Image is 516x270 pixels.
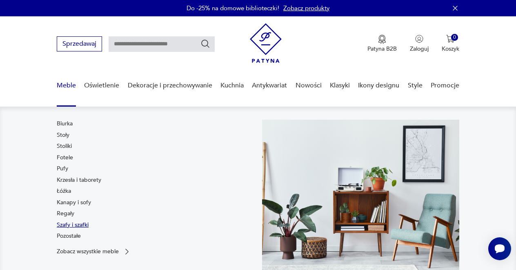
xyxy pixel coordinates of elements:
[446,35,454,43] img: Ikona koszyka
[57,120,73,128] a: Biurka
[367,35,397,53] a: Ikona medaluPatyna B2B
[330,70,350,101] a: Klasyki
[220,70,244,101] a: Kuchnia
[187,4,279,12] p: Do -25% na domowe biblioteczki!
[57,187,71,195] a: Łóżka
[410,35,429,53] button: Zaloguj
[57,248,131,256] a: Zobacz wszystkie meble
[442,35,459,53] button: 0Koszyk
[57,232,81,240] a: Pozostałe
[57,199,91,207] a: Kanapy i sofy
[57,142,72,150] a: Stoliki
[252,70,287,101] a: Antykwariat
[200,39,210,49] button: Szukaj
[57,176,101,184] a: Krzesła i taborety
[358,70,399,101] a: Ikony designu
[57,221,89,229] a: Szafy i szafki
[57,36,102,51] button: Sprzedawaj
[57,249,119,254] p: Zobacz wszystkie meble
[57,42,102,47] a: Sprzedawaj
[367,35,397,53] button: Patyna B2B
[128,70,212,101] a: Dekoracje i przechowywanie
[57,165,68,173] a: Pufy
[250,23,282,63] img: Patyna - sklep z meblami i dekoracjami vintage
[442,45,459,53] p: Koszyk
[283,4,329,12] a: Zobacz produkty
[488,237,511,260] iframe: Smartsupp widget button
[415,35,423,43] img: Ikonka użytkownika
[57,154,73,162] a: Fotele
[367,45,397,53] p: Patyna B2B
[57,70,76,101] a: Meble
[57,131,69,139] a: Stoły
[378,35,386,44] img: Ikona medalu
[296,70,322,101] a: Nowości
[451,34,458,41] div: 0
[84,70,119,101] a: Oświetlenie
[410,45,429,53] p: Zaloguj
[57,210,74,218] a: Regały
[431,70,459,101] a: Promocje
[408,70,423,101] a: Style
